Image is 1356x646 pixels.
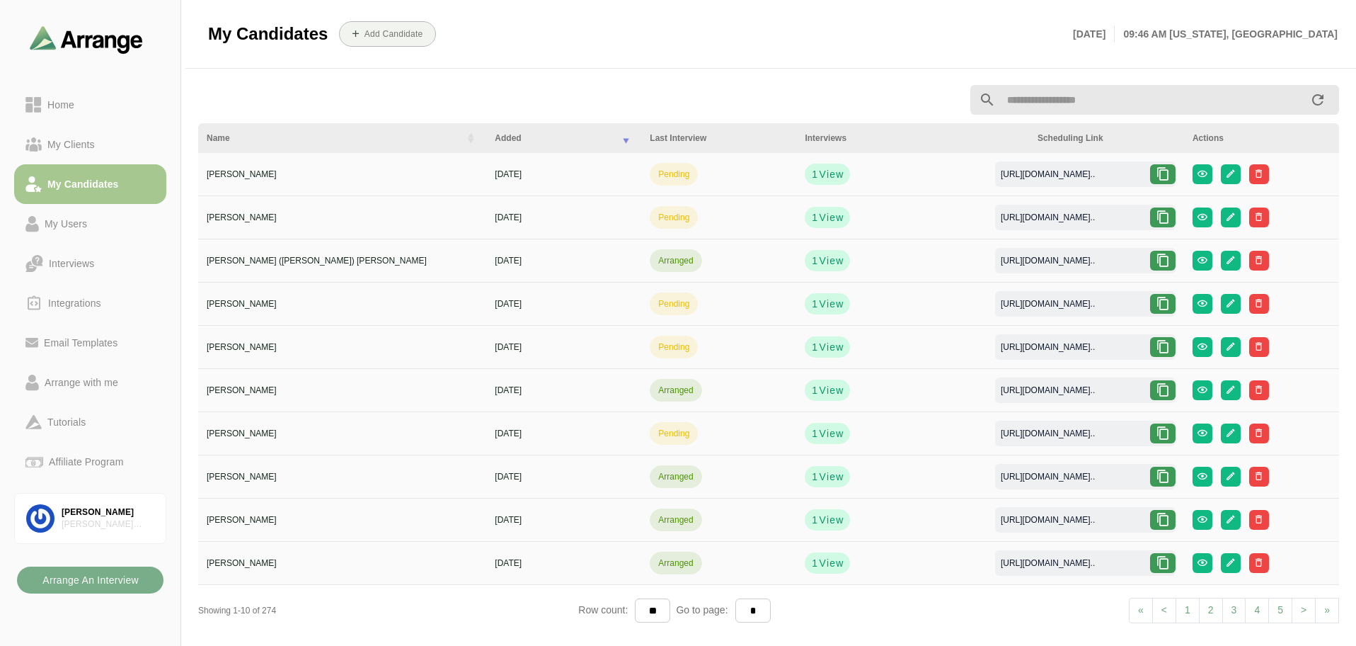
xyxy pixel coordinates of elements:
a: My Clients [14,125,166,164]
strong: 1 [811,254,818,268]
strong: 1 [811,297,818,311]
div: Added [495,132,611,144]
strong: 1 [811,210,818,225]
button: 1View [805,336,850,358]
div: [PERSON_NAME] [207,297,478,310]
button: 1View [805,380,850,401]
div: arranged [658,557,693,569]
div: [DATE] [495,514,633,526]
div: [URL][DOMAIN_NAME].. [989,427,1106,440]
div: My Clients [42,136,100,153]
span: View [818,340,844,354]
a: Home [14,85,166,125]
span: View [818,426,844,441]
div: [PERSON_NAME] [207,470,478,483]
div: [PERSON_NAME] [62,506,154,518]
div: [URL][DOMAIN_NAME].. [989,211,1106,224]
button: Arrange An Interview [17,567,163,594]
div: Showing 1-10 of 274 [198,604,578,617]
span: View [818,210,844,225]
button: 1View [805,552,850,574]
div: [URL][DOMAIN_NAME].. [989,557,1106,569]
span: My Candidates [208,23,328,45]
div: [PERSON_NAME] [207,341,478,353]
a: Arrange with me [14,363,166,402]
p: [DATE] [1073,25,1115,42]
i: appended action [1309,91,1326,108]
div: [URL][DOMAIN_NAME].. [989,384,1106,397]
div: Interviews [805,132,1021,144]
div: Interviews [43,255,100,272]
a: My Candidates [14,164,166,204]
button: 1View [805,423,850,444]
div: [DATE] [495,297,633,310]
div: Home [42,96,80,113]
a: Tutorials [14,402,166,442]
div: [URL][DOMAIN_NAME].. [989,470,1106,483]
span: View [818,254,844,268]
div: [PERSON_NAME] [207,168,478,181]
div: [PERSON_NAME] [207,211,478,224]
div: arranged [658,470,693,483]
div: Email Templates [38,334,123,351]
button: 1View [805,207,850,228]
a: Integrations [14,283,166,323]
a: [PERSON_NAME][PERSON_NAME] Associates [14,493,166,544]
div: [URL][DOMAIN_NAME].. [989,254,1106,267]
b: Arrange An Interview [42,567,139,594]
div: [URL][DOMAIN_NAME].. [989,341,1106,353]
div: pending [658,427,689,440]
div: My Users [39,215,93,232]
div: [URL][DOMAIN_NAME].. [989,168,1106,181]
button: Add Candidate [339,21,436,47]
div: Integrations [42,295,107,312]
div: pending [658,211,689,224]
div: [DATE] [495,384,633,397]
div: Actions [1193,132,1331,144]
div: Affiliate Program [43,453,129,470]
strong: 1 [811,513,818,527]
strong: 1 [811,470,818,484]
div: [PERSON_NAME] ([PERSON_NAME]) [PERSON_NAME] [207,254,478,267]
div: Scheduling Link [1038,132,1176,144]
strong: 1 [811,426,818,441]
a: Next [1292,598,1316,623]
div: [DATE] [495,211,633,224]
div: [PERSON_NAME] Associates [62,518,154,531]
div: arranged [658,384,693,397]
span: > [1301,604,1306,616]
a: 3 [1222,598,1246,623]
button: 1View [805,509,850,531]
span: View [818,556,844,570]
img: arrangeai-name-small-logo.4d2b8aee.svg [30,25,143,53]
div: arranged [658,514,693,526]
div: [PERSON_NAME] [207,557,478,569]
div: pending [658,297,689,310]
a: Next [1315,598,1339,623]
strong: 1 [811,167,818,181]
a: 4 [1245,598,1269,623]
div: Last Interview [650,132,788,144]
div: [DATE] [495,254,633,267]
a: Email Templates [14,323,166,363]
span: Go to page: [670,604,735,616]
a: Affiliate Program [14,442,166,482]
strong: 1 [811,383,818,397]
div: My Candidates [42,176,125,193]
div: [DATE] [495,427,633,440]
span: » [1324,604,1330,616]
span: View [818,297,844,311]
div: [DATE] [495,341,633,353]
div: [PERSON_NAME] [207,384,478,397]
div: [DATE] [495,557,633,569]
p: 09:46 AM [US_STATE], [GEOGRAPHIC_DATA] [1115,25,1338,42]
a: My Users [14,204,166,244]
a: Interviews [14,244,166,283]
span: Row count: [578,604,635,616]
div: [DATE] [495,168,633,181]
div: [URL][DOMAIN_NAME].. [989,514,1106,526]
div: pending [658,341,689,353]
b: Add Candidate [364,29,423,39]
span: View [818,513,844,527]
div: [PERSON_NAME] [207,514,478,526]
